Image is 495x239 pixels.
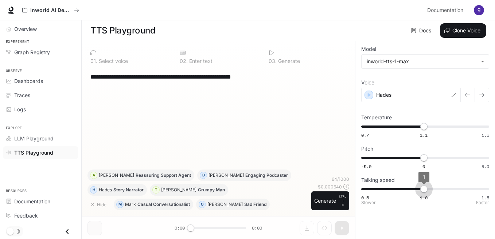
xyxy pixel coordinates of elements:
[476,200,489,205] p: Faster
[207,202,243,207] p: [PERSON_NAME]
[3,132,78,145] a: LLM Playground
[422,163,425,170] span: 0
[59,224,75,239] button: Close drawer
[3,195,78,208] a: Documentation
[482,132,489,138] span: 1.5
[472,3,486,17] button: User avatar
[90,170,97,181] div: A
[3,46,78,59] a: Graph Registry
[427,6,463,15] span: Documentation
[14,48,50,56] span: Graph Registry
[197,170,291,181] button: D[PERSON_NAME]Engaging Podcaster
[199,199,206,210] div: O
[361,200,376,205] p: Slower
[14,198,50,205] span: Documentation
[376,91,391,99] p: Hades
[200,170,207,181] div: D
[440,23,486,38] button: Clone Voice
[153,184,159,196] div: T
[339,194,346,207] p: ⏎
[14,91,30,99] span: Traces
[113,188,144,192] p: Story Narrator
[482,195,489,201] span: 1.5
[361,195,369,201] span: 0.5
[424,3,469,17] a: Documentation
[339,194,346,203] p: CTRL +
[311,191,349,210] button: GenerateCTRL +⏎
[14,105,26,113] span: Logs
[14,212,38,219] span: Feedback
[90,184,97,196] div: H
[137,202,190,207] p: Casual Conversationalist
[196,199,270,210] button: O[PERSON_NAME]Sad Friend
[318,184,342,190] p: $ 0.000640
[423,174,425,180] span: 1
[410,23,434,38] a: Docs
[161,188,196,192] p: [PERSON_NAME]
[14,149,53,156] span: TTS Playground
[87,170,194,181] button: A[PERSON_NAME]Reassuring Support Agent
[361,146,373,151] p: Pitch
[90,59,97,64] p: 0 1 .
[19,3,82,17] button: All workspaces
[30,7,71,13] p: Inworld AI Demos
[97,59,128,64] p: Select voice
[361,178,395,183] p: Talking speed
[361,47,376,52] p: Model
[117,199,123,210] div: M
[482,163,489,170] span: 5.0
[361,115,392,120] p: Temperature
[90,23,155,38] h1: TTS Playground
[87,184,147,196] button: HHadesStory Narrator
[244,202,266,207] p: Sad Friend
[3,23,78,35] a: Overview
[180,59,188,64] p: 0 2 .
[361,80,374,85] p: Voice
[125,202,136,207] p: Mark
[245,173,288,178] p: Engaging Podcaster
[3,103,78,116] a: Logs
[114,199,193,210] button: MMarkCasual Conversationalist
[208,173,244,178] p: [PERSON_NAME]
[14,135,54,142] span: LLM Playground
[361,163,371,170] span: -5.0
[277,59,300,64] p: Generate
[362,55,489,68] div: inworld-tts-1-max
[7,227,14,235] span: Dark mode toggle
[3,75,78,87] a: Dashboards
[198,188,225,192] p: Grumpy Man
[269,59,277,64] p: 0 3 .
[188,59,213,64] p: Enter text
[136,173,191,178] p: Reassuring Support Agent
[367,58,477,65] div: inworld-tts-1-max
[420,132,428,138] span: 1.1
[3,146,78,159] a: TTS Playground
[420,195,428,201] span: 1.0
[3,89,78,101] a: Traces
[474,5,484,15] img: User avatar
[150,184,228,196] button: T[PERSON_NAME]Grumpy Man
[3,209,78,222] a: Feedback
[99,173,134,178] p: [PERSON_NAME]
[361,132,369,138] span: 0.7
[87,199,111,210] button: Hide
[14,77,43,85] span: Dashboards
[99,188,112,192] p: Hades
[14,25,37,33] span: Overview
